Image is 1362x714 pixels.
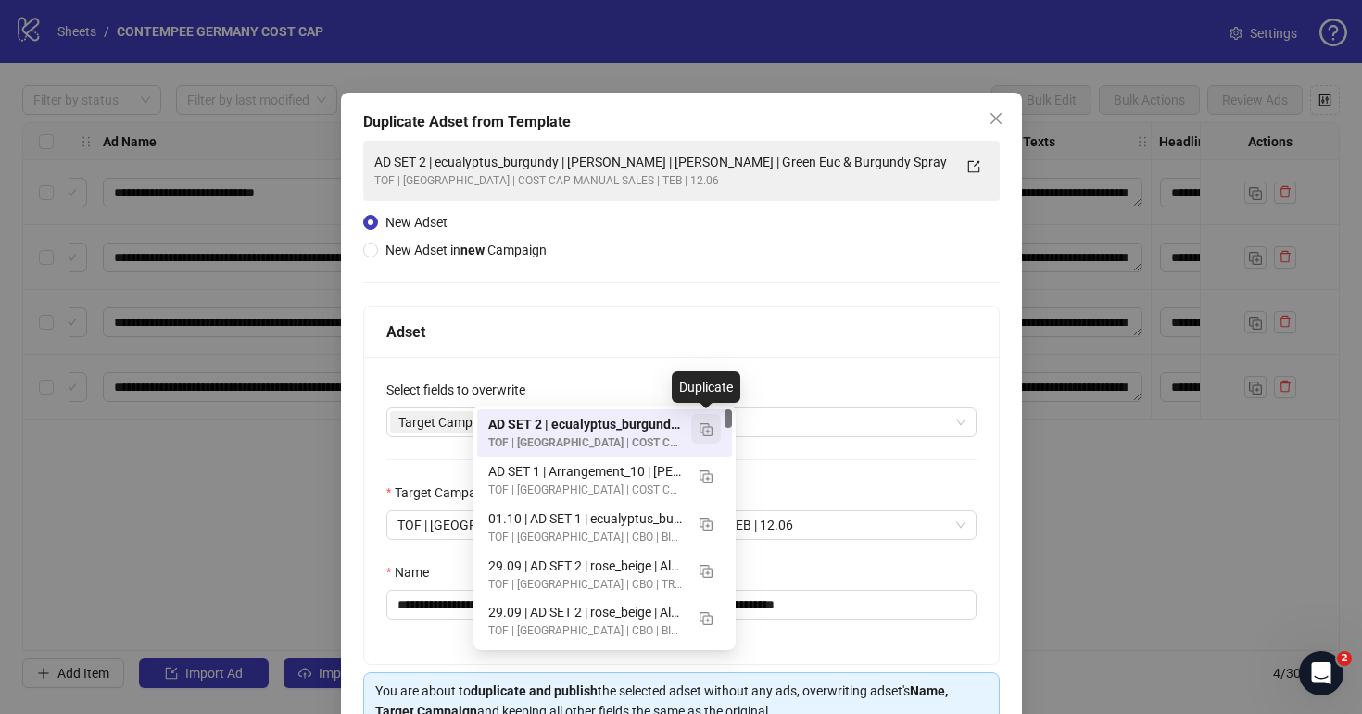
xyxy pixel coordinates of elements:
div: AD SET 2 | ecualyptus_burgundy | [PERSON_NAME] | [PERSON_NAME] | Green Euc & Burgundy Spray [374,152,952,172]
button: Duplicate [691,602,721,632]
div: AD SET 2 | ecualyptus_burgundy | ANNA | DE VO | Green Euc & Burgundy Spray [477,409,732,457]
div: 29.09 | AD SET 2 | rose_beige | Alyssa | Fave Fall Find [477,551,732,598]
button: Close [981,104,1011,133]
strong: duplicate and publish [471,683,598,698]
div: Duplicate [672,371,740,403]
button: Duplicate [691,508,721,538]
span: New Adset in Campaign [385,243,547,257]
label: Name [386,562,441,582]
div: Duplicate Adset from Template [363,111,1000,133]
img: Duplicate [700,518,713,531]
span: Target Campaign [390,411,515,433]
button: Duplicate [691,414,721,444]
div: TOF | [GEOGRAPHIC_DATA] | COST CAP MANUAL SALES | TEB | 12.06 [488,434,684,452]
div: AD SET 1 | Arrangement_10 | ANNA | DE VO | Green and Beige [477,457,732,504]
img: Duplicate [700,565,713,578]
div: AD SET 1 | Arrangement_10 | [PERSON_NAME] | [PERSON_NAME] | Green and Beige [488,461,684,482]
div: 29.09 | AD SET 2 | rose_beige | Alyssa | Fave Fall Find [488,556,684,576]
label: Target Campaign [386,482,506,503]
strong: new [460,243,485,257]
div: TOF | [GEOGRAPHIC_DATA] | COST CAP MANUAL SALES | TEB | 12.06 [374,172,952,190]
div: Adset [386,320,977,344]
span: TOF | GERMANY | COST CAP MANUAL SALES | TEB | 12.06 [397,511,965,539]
img: Duplicate [700,612,713,625]
iframe: Intercom live chat [1299,651,1343,695]
button: Duplicate [691,556,721,585]
label: Select fields to overwrite [386,380,537,400]
div: TOF | [GEOGRAPHIC_DATA] | COST CAP MANUAL SALES | TEB | 12.06 [488,482,684,499]
span: export [967,160,980,173]
span: New Adset [385,215,448,230]
div: 29.09 | AD SET 2 | rose_beige | Alyssa | Fave Fall Find [477,597,732,645]
div: 01.10 | AD SET 1 | ecualyptus_burgundy – Correct exclusions [488,508,684,529]
div: AD SET 2 | ecualyptus_burgundy | [PERSON_NAME] | [PERSON_NAME] | Green Euc & Burgundy Spray [488,414,684,434]
div: TOF | [GEOGRAPHIC_DATA] | CBO | TROAS MANUAL SALES | TEB | 28.05 [488,576,684,594]
div: TOF | [GEOGRAPHIC_DATA] | CBO | BID CAP MANUAL SALES | TEB | 28.05 [488,529,684,546]
span: 2 [1337,651,1352,666]
button: Duplicate [691,461,721,491]
div: 01.10 | AD SET 1 | ecualyptus_burgundy – Correct exclusions [477,504,732,551]
span: close [989,111,1003,126]
span: Target Campaign [398,412,498,432]
input: Name [386,590,977,620]
div: 29.09 | AD SET 2 | leaf_burgundy | Esin [477,645,732,692]
div: TOF | [GEOGRAPHIC_DATA] | CBO | BID CAP MANUAL SALES | TEB | 28.05 [488,622,684,640]
img: Duplicate [700,423,713,436]
div: 29.09 | AD SET 2 | rose_beige | Alyssa | Fave Fall Find [488,602,684,622]
img: Duplicate [700,470,713,483]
